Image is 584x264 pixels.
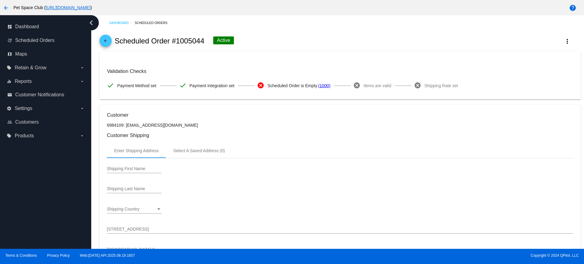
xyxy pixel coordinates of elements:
span: Dashboard [15,24,39,29]
h3: Customer Shipping [107,132,573,138]
div: Enter Shipping Address [114,148,158,153]
i: dashboard [7,24,12,29]
span: Items are valid [363,79,391,92]
span: Shipping Country [107,207,139,211]
span: Customer Notifications [15,92,64,98]
mat-icon: more_vert [564,38,571,45]
a: [URL][DOMAIN_NAME] [46,5,91,10]
a: map Maps [7,49,85,59]
a: Web:[DATE] API:2025.08.19.1657 [80,253,135,258]
a: Privacy Policy [47,253,70,258]
i: arrow_drop_down [80,65,85,70]
mat-icon: arrow_back [102,39,109,46]
input: Shipping Street 2 [107,247,573,252]
mat-icon: arrow_back [2,4,10,12]
a: email Customer Notifications [7,90,85,100]
i: chevron_left [86,18,96,28]
input: Shipping Street 1 [107,227,573,232]
mat-icon: help [569,4,576,12]
i: arrow_drop_down [80,106,85,111]
span: Payment Integration set [189,79,235,92]
span: Settings [15,106,32,111]
span: Scheduled Order is Empty [267,79,317,92]
i: people_outline [7,120,12,125]
span: Reports [15,79,32,84]
i: email [7,92,12,97]
a: Terms & Conditions [5,253,37,258]
span: Payment Method set [117,79,156,92]
p: 6984109: [EMAIL_ADDRESS][DOMAIN_NAME] [107,123,573,128]
mat-select: Shipping Country [107,207,162,212]
a: (1000) [318,79,330,92]
mat-icon: cancel [257,82,264,89]
span: Scheduled Orders [15,38,54,43]
h2: Scheduled Order #1005044 [115,37,204,45]
i: arrow_drop_down [80,79,85,84]
span: Retain & Grow [15,65,46,70]
h3: Customer [107,112,573,118]
span: Copyright © 2024 QPilot, LLC [297,253,579,258]
mat-icon: check [107,82,114,89]
mat-icon: cancel [414,82,421,89]
span: Pet Space Club ( ) [13,5,92,10]
a: people_outline Customers [7,117,85,127]
h3: Validation Checks [107,68,573,74]
a: dashboard Dashboard [7,22,85,32]
i: settings [7,106,12,111]
span: Maps [15,51,27,57]
i: local_offer [7,133,12,138]
span: Customers [15,119,39,125]
i: equalizer [7,79,12,84]
span: Products [15,133,34,139]
mat-icon: check [179,82,186,89]
input: Shipping First Name [107,166,162,171]
div: Active [213,36,234,44]
span: Shipping Rate set [424,79,458,92]
mat-icon: cancel [353,82,360,89]
div: Select A Saved Address (0) [173,148,225,153]
i: arrow_drop_down [80,133,85,138]
a: update Scheduled Orders [7,36,85,45]
a: Dashboard [109,18,135,28]
i: update [7,38,12,43]
i: local_offer [7,65,12,70]
i: map [7,52,12,57]
a: Scheduled Orders [135,18,173,28]
input: Shipping Last Name [107,187,162,191]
